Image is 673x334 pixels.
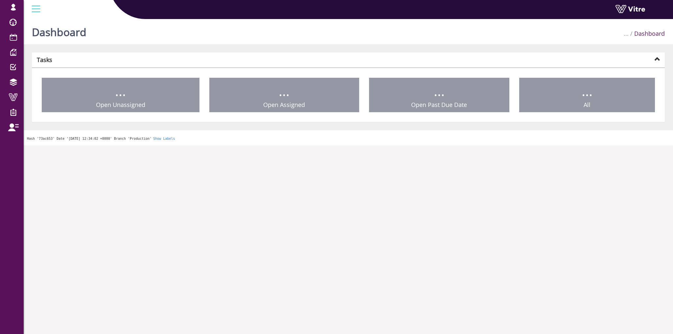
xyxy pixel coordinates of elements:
[27,137,151,140] span: Hash '73ac653' Date '[DATE] 12:34:02 +0000' Branch 'Production'
[629,30,665,38] li: Dashboard
[624,30,629,37] span: ...
[584,101,591,109] span: All
[42,78,199,113] a: ... Open Unassigned
[369,78,509,113] a: ... Open Past Due Date
[519,78,655,113] a: ... All
[115,81,126,100] span: ...
[582,81,592,100] span: ...
[434,81,445,100] span: ...
[96,101,145,109] span: Open Unassigned
[263,101,305,109] span: Open Assigned
[32,16,86,44] h1: Dashboard
[37,56,52,64] strong: Tasks
[153,137,175,140] a: Show Labels
[279,81,290,100] span: ...
[209,78,360,113] a: ... Open Assigned
[411,101,467,109] span: Open Past Due Date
